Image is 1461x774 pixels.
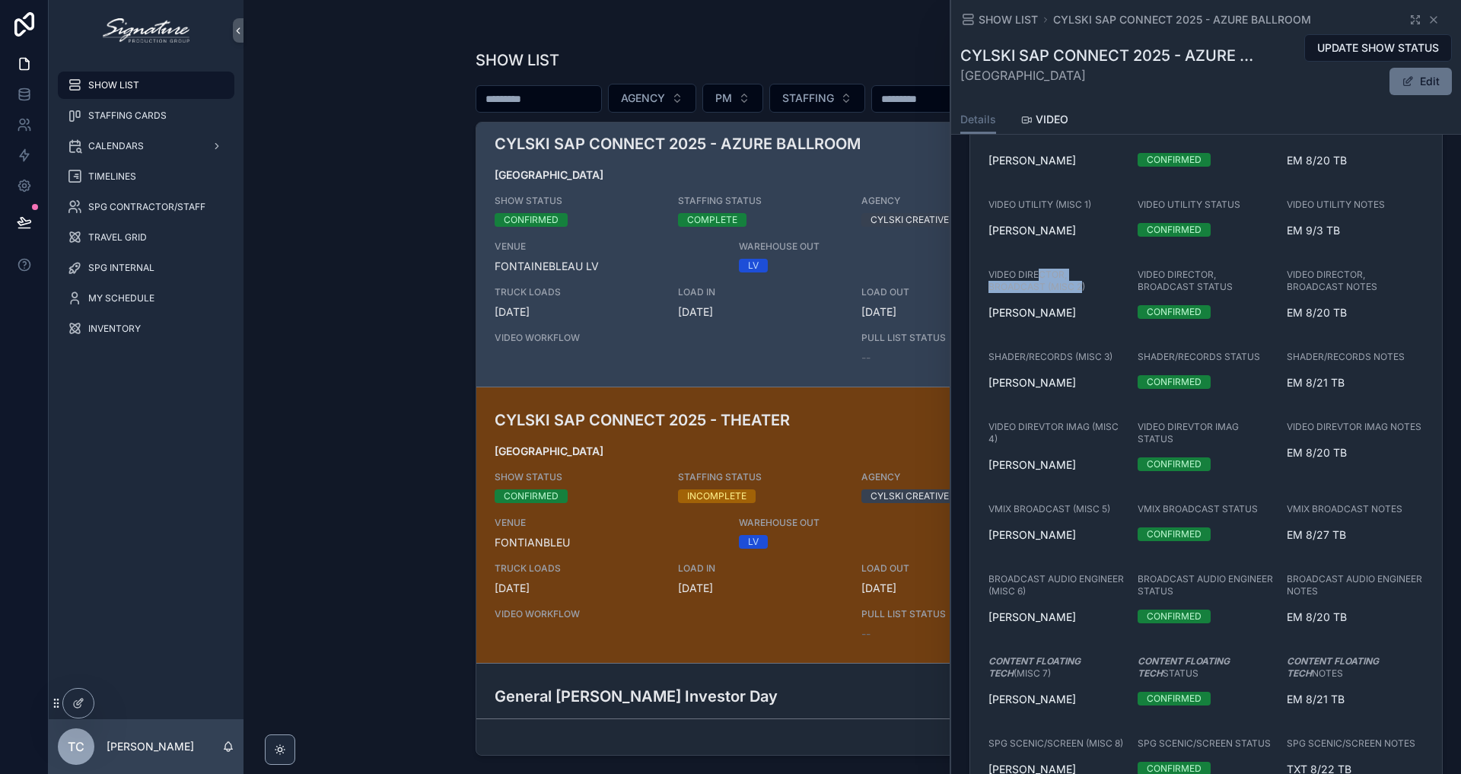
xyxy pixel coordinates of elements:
[988,692,1076,707] a: [PERSON_NAME]
[495,132,966,155] h3: CYLSKI SAP CONNECT 2025 - AZURE BALLROOM
[1138,737,1271,750] span: SPG SCENIC/SCREEN STATUS
[678,562,843,575] span: LOAD IN
[476,387,1229,663] a: CYLSKI SAP CONNECT 2025 - THEATER[GEOGRAPHIC_DATA]SHOW STATUSCONFIRMEDSTAFFING STATUSINCOMPLETEAG...
[504,489,559,503] div: CONFIRMED
[1287,375,1424,390] span: EM 8/21 TB
[687,489,746,503] div: INCOMPLETE
[1138,655,1275,680] span: STATUS
[1287,199,1385,211] span: VIDEO UTILITY NOTES
[678,581,843,596] span: [DATE]
[871,213,949,227] div: CYLSKI CREATIVE
[861,195,1027,207] span: AGENCY
[58,285,234,312] a: MY SCHEDULE
[782,91,834,106] span: STAFFING
[1147,457,1202,471] div: CONFIRMED
[621,91,665,106] span: AGENCY
[88,292,154,304] span: MY SCHEDULE
[49,61,243,362] div: scrollable content
[495,259,721,274] span: FONTAINEBLEAU LV
[960,66,1261,84] span: [GEOGRAPHIC_DATA]
[1138,655,1230,679] em: CONTENT FLOATING TECH
[1147,610,1202,623] div: CONFIRMED
[495,286,660,298] span: TRUCK LOADS
[715,91,732,106] span: PM
[495,581,660,596] span: [DATE]
[1147,153,1202,167] div: CONFIRMED
[988,573,1125,597] span: BROADCAST AUDIO ENGINEER (MISC 6)
[739,240,966,253] span: WAREHOUSE OUT
[1287,692,1424,707] span: EM 8/21 TB
[1138,421,1275,445] span: VIDEO DIREVTOR IMAG STATUS
[988,375,1076,390] a: [PERSON_NAME]
[495,444,603,457] strong: [GEOGRAPHIC_DATA]
[739,517,966,529] span: WAREHOUSE OUT
[495,517,721,529] span: VENUE
[1287,655,1379,679] em: CONTENT FLOATING TECH
[861,608,1027,620] span: PULL LIST STATUS
[988,269,1125,293] span: VIDEO DIRECTOR, BROADCAST (MISC 2)
[988,655,1081,679] em: CONTENT FLOATING TECH
[504,213,559,227] div: CONFIRMED
[88,201,205,213] span: SPG CONTRACTOR/STAFF
[495,685,966,708] h3: General [PERSON_NAME] Investor Day
[58,315,234,342] a: INVENTORY
[861,626,871,642] span: --
[861,350,871,365] span: --
[88,79,139,91] span: SHOW LIST
[871,489,949,503] div: CYLSKI CREATIVE
[988,737,1123,750] span: SPG SCENIC/SCREEN (MISC 8)
[88,140,144,152] span: CALENDARS
[58,224,234,251] a: TRAVEL GRID
[1287,737,1415,750] span: SPG SCENIC/SCREEN NOTES
[678,304,843,320] span: [DATE]
[495,562,660,575] span: TRUCK LOADS
[678,195,843,207] span: STAFFING STATUS
[702,84,763,113] button: Select Button
[88,170,136,183] span: TIMELINES
[861,286,1027,298] span: LOAD OUT
[1287,445,1424,460] span: EM 8/20 TB
[1147,223,1202,237] div: CONFIRMED
[988,527,1076,543] a: [PERSON_NAME]
[88,110,167,122] span: STAFFING CARDS
[58,193,234,221] a: SPG CONTRACTOR/STAFF
[678,286,843,298] span: LOAD IN
[1147,527,1202,541] div: CONFIRMED
[861,581,1027,596] span: [DATE]
[748,259,759,272] div: LV
[1147,692,1202,706] div: CONFIRMED
[1287,573,1424,597] span: BROADCAST AUDIO ENGINEER NOTES
[861,562,1027,575] span: LOAD OUT
[988,457,1076,473] span: [PERSON_NAME]
[476,110,1229,387] a: CYLSKI SAP CONNECT 2025 - AZURE BALLROOM[GEOGRAPHIC_DATA]SHOW STATUSCONFIRMEDSTAFFING STATUSCOMPL...
[988,351,1112,363] span: SHADER/RECORDS (MISC 3)
[1138,351,1260,363] span: SHADER/RECORDS STATUS
[495,195,660,207] span: SHOW STATUS
[58,254,234,282] a: SPG INTERNAL
[58,102,234,129] a: STAFFING CARDS
[495,471,660,483] span: SHOW STATUS
[1287,153,1424,168] span: EM 8/20 TB
[1287,527,1424,543] span: EM 8/27 TB
[1287,269,1424,293] span: VIDEO DIRECTOR, BROADCAST NOTES
[988,223,1076,238] a: [PERSON_NAME]
[1287,610,1424,625] span: EM 8/20 TB
[678,471,843,483] span: STAFFING STATUS
[861,332,1027,344] span: PULL LIST STATUS
[1020,106,1068,136] a: VIDEO
[979,12,1038,27] span: SHOW LIST
[861,304,1027,320] span: [DATE]
[608,84,696,113] button: Select Button
[1138,199,1240,211] span: VIDEO UTILITY STATUS
[988,503,1110,515] span: VMIX BROADCAST (MISC 5)
[68,737,84,756] span: TC
[495,168,603,181] strong: [GEOGRAPHIC_DATA]
[988,153,1076,168] a: [PERSON_NAME]
[1053,12,1311,27] a: CYLSKI SAP CONNECT 2025 - AZURE BALLROOM
[748,535,759,549] div: LV
[495,332,844,344] span: VIDEO WORKFLOW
